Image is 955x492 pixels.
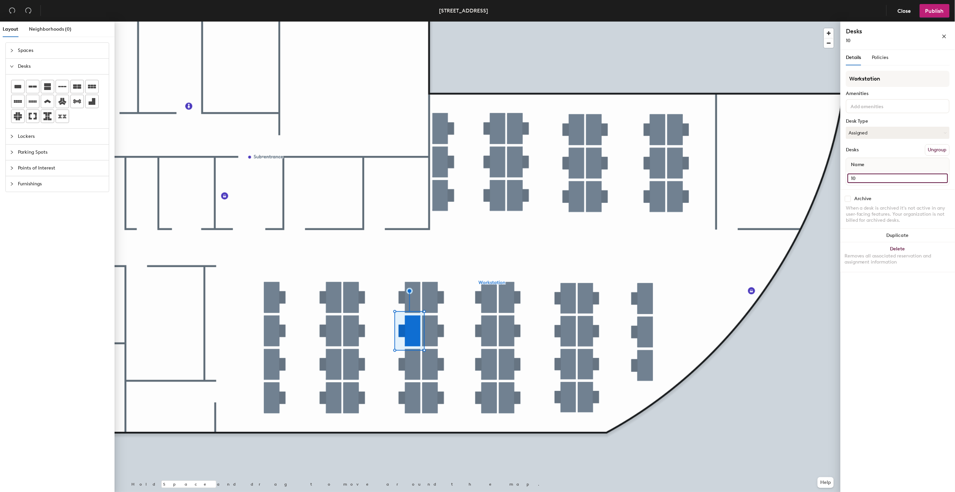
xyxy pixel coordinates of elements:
[840,229,955,242] button: Duplicate
[942,34,947,39] span: close
[846,27,920,36] h4: Desks
[10,150,14,154] span: collapsed
[854,196,872,202] div: Archive
[845,253,951,265] div: Removes all associated reservation and assignment information
[818,477,834,488] button: Help
[10,166,14,170] span: collapsed
[18,43,105,58] span: Spaces
[848,174,948,183] input: Unnamed desk
[872,55,889,60] span: Policies
[846,147,859,153] div: Desks
[10,182,14,186] span: collapsed
[846,205,950,223] div: When a desk is archived it's not active in any user-facing features. Your organization is not bil...
[9,7,15,14] span: undo
[892,4,917,18] button: Close
[846,127,950,139] button: Assigned
[925,144,950,156] button: Ungroup
[29,26,71,32] span: Neighborhoods (0)
[846,55,861,60] span: Details
[3,26,18,32] span: Layout
[18,176,105,192] span: Furnishings
[840,242,955,272] button: DeleteRemoves all associated reservation and assignment information
[439,6,488,15] div: [STREET_ADDRESS]
[920,4,950,18] button: Publish
[10,134,14,139] span: collapsed
[18,129,105,144] span: Lockers
[849,102,910,110] input: Add amenities
[10,49,14,53] span: collapsed
[5,4,19,18] button: Undo (⌘ + Z)
[18,59,105,74] span: Desks
[22,4,35,18] button: Redo (⌘ + ⇧ + Z)
[846,38,851,43] span: 10
[846,119,950,124] div: Desk Type
[846,91,950,96] div: Amenities
[10,64,14,68] span: expanded
[18,160,105,176] span: Points of Interest
[848,159,868,171] span: Name
[18,145,105,160] span: Parking Spots
[925,8,944,14] span: Publish
[898,8,911,14] span: Close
